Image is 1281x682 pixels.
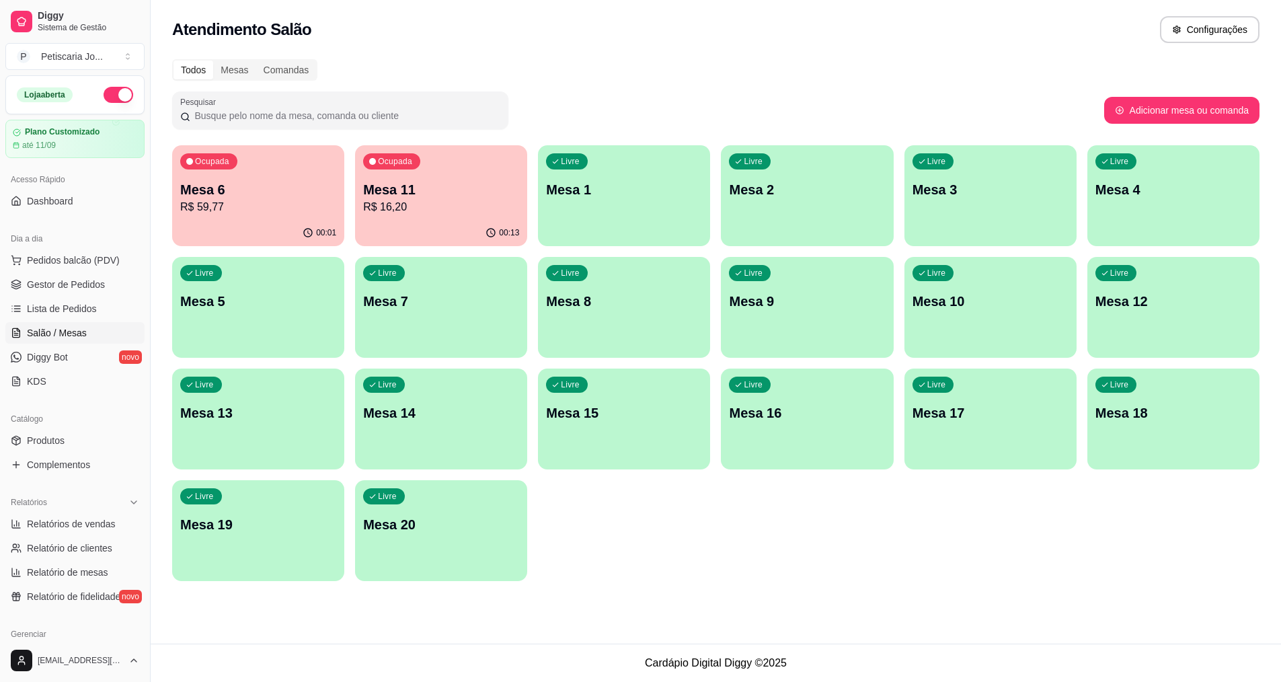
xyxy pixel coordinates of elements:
div: Acesso Rápido [5,169,145,190]
span: [EMAIL_ADDRESS][DOMAIN_NAME] [38,655,123,666]
button: LivreMesa 1 [538,145,710,246]
p: Mesa 18 [1095,404,1251,422]
span: P [17,50,30,63]
button: LivreMesa 3 [904,145,1077,246]
span: Relatório de clientes [27,541,112,555]
p: R$ 59,77 [180,199,336,215]
button: Alterar Status [104,87,133,103]
a: Complementos [5,454,145,476]
span: Pedidos balcão (PDV) [27,254,120,267]
div: Dia a dia [5,228,145,250]
a: Relatórios de vendas [5,513,145,535]
div: Loja aberta [17,87,73,102]
span: Relatórios de vendas [27,517,116,531]
p: Mesa 20 [363,515,519,534]
p: Mesa 9 [729,292,885,311]
p: Livre [378,491,397,502]
p: Mesa 10 [913,292,1069,311]
p: Livre [927,156,946,167]
button: LivreMesa 19 [172,480,344,581]
p: Ocupada [195,156,229,167]
p: R$ 16,20 [363,199,519,215]
p: Mesa 12 [1095,292,1251,311]
a: Relatório de mesas [5,562,145,583]
button: LivreMesa 9 [721,257,893,358]
p: Mesa 7 [363,292,519,311]
a: Lista de Pedidos [5,298,145,319]
a: Plano Customizadoaté 11/09 [5,120,145,158]
button: LivreMesa 8 [538,257,710,358]
p: Mesa 19 [180,515,336,534]
button: LivreMesa 5 [172,257,344,358]
p: Livre [927,379,946,390]
a: Gestor de Pedidos [5,274,145,295]
a: KDS [5,371,145,392]
a: Relatório de fidelidadenovo [5,586,145,607]
p: Mesa 5 [180,292,336,311]
button: LivreMesa 13 [172,369,344,469]
p: Livre [744,268,763,278]
p: Mesa 17 [913,404,1069,422]
button: Configurações [1160,16,1259,43]
p: Mesa 6 [180,180,336,199]
a: Diggy Botnovo [5,346,145,368]
button: Select a team [5,43,145,70]
p: Mesa 2 [729,180,885,199]
p: Livre [744,379,763,390]
button: LivreMesa 7 [355,257,527,358]
p: Livre [1110,268,1129,278]
span: Complementos [27,458,90,471]
p: Mesa 13 [180,404,336,422]
button: [EMAIL_ADDRESS][DOMAIN_NAME] [5,644,145,677]
p: Mesa 15 [546,404,702,422]
p: Livre [378,379,397,390]
button: Adicionar mesa ou comanda [1104,97,1259,124]
label: Pesquisar [180,96,221,108]
a: Dashboard [5,190,145,212]
p: 00:01 [316,227,336,238]
button: LivreMesa 4 [1087,145,1259,246]
button: LivreMesa 18 [1087,369,1259,469]
button: OcupadaMesa 11R$ 16,2000:13 [355,145,527,246]
p: 00:13 [499,227,519,238]
span: Diggy [38,10,139,22]
p: Livre [561,156,580,167]
p: Livre [1110,156,1129,167]
p: Livre [744,156,763,167]
div: Todos [173,61,213,79]
input: Pesquisar [190,109,500,122]
span: Relatório de mesas [27,566,108,579]
footer: Cardápio Digital Diggy © 2025 [151,644,1281,682]
button: LivreMesa 2 [721,145,893,246]
button: LivreMesa 10 [904,257,1077,358]
span: Salão / Mesas [27,326,87,340]
button: LivreMesa 14 [355,369,527,469]
div: Petiscaria Jo ... [41,50,103,63]
article: até 11/09 [22,140,56,151]
div: Comandas [256,61,317,79]
button: LivreMesa 16 [721,369,893,469]
article: Plano Customizado [25,127,100,137]
p: Livre [195,379,214,390]
button: LivreMesa 15 [538,369,710,469]
p: Ocupada [378,156,412,167]
span: KDS [27,375,46,388]
p: Mesa 16 [729,404,885,422]
p: Livre [1110,379,1129,390]
p: Livre [561,379,580,390]
p: Livre [378,268,397,278]
p: Mesa 4 [1095,180,1251,199]
span: Diggy Bot [27,350,68,364]
span: Lista de Pedidos [27,302,97,315]
p: Livre [195,268,214,278]
a: Salão / Mesas [5,322,145,344]
span: Dashboard [27,194,73,208]
p: Livre [561,268,580,278]
p: Livre [927,268,946,278]
p: Mesa 8 [546,292,702,311]
span: Produtos [27,434,65,447]
p: Livre [195,491,214,502]
button: OcupadaMesa 6R$ 59,7700:01 [172,145,344,246]
a: DiggySistema de Gestão [5,5,145,38]
h2: Atendimento Salão [172,19,311,40]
